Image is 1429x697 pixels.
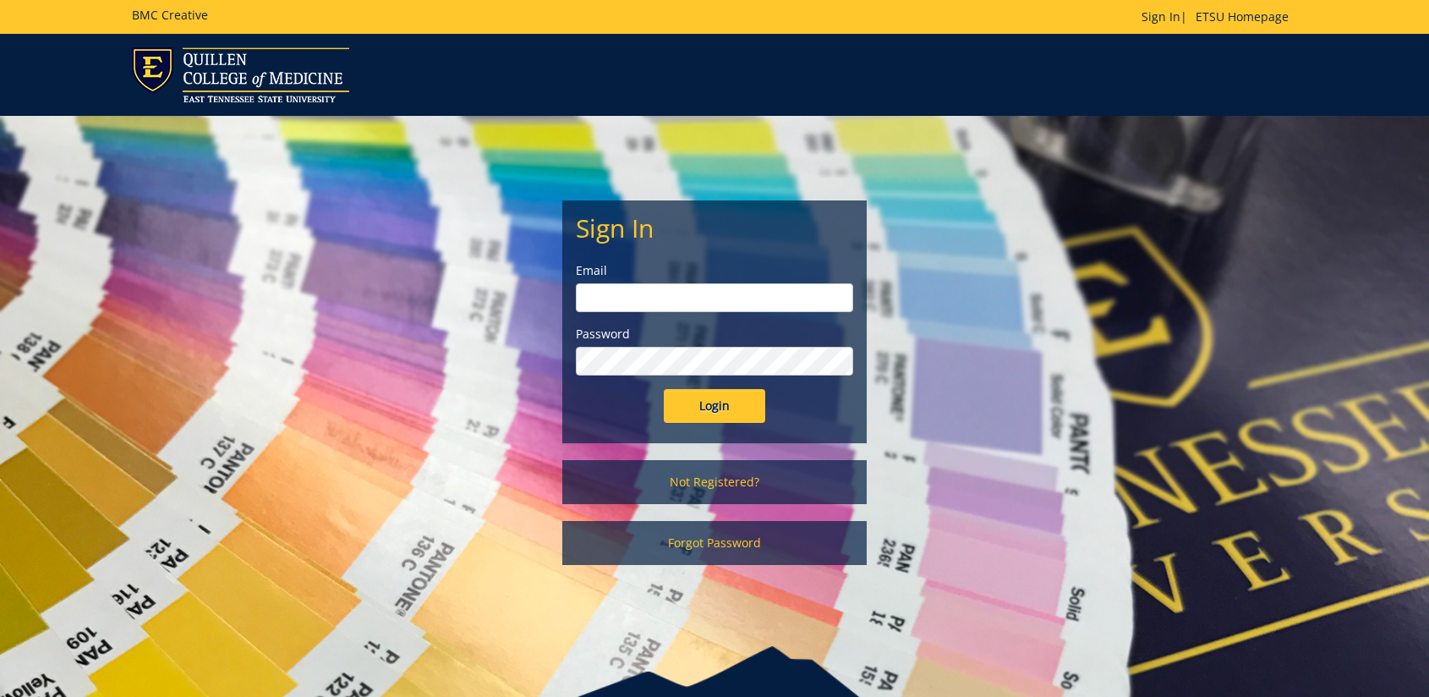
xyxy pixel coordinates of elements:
[132,8,208,21] h5: BMC Creative
[576,326,853,343] label: Password
[576,262,853,279] label: Email
[1187,8,1297,25] a: ETSU Homepage
[664,389,765,423] input: Login
[132,47,349,102] img: ETSU logo
[1142,8,1297,25] p: |
[562,521,867,565] a: Forgot Password
[1142,8,1180,25] a: Sign In
[576,214,853,242] h2: Sign In
[562,460,867,504] a: Not Registered?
